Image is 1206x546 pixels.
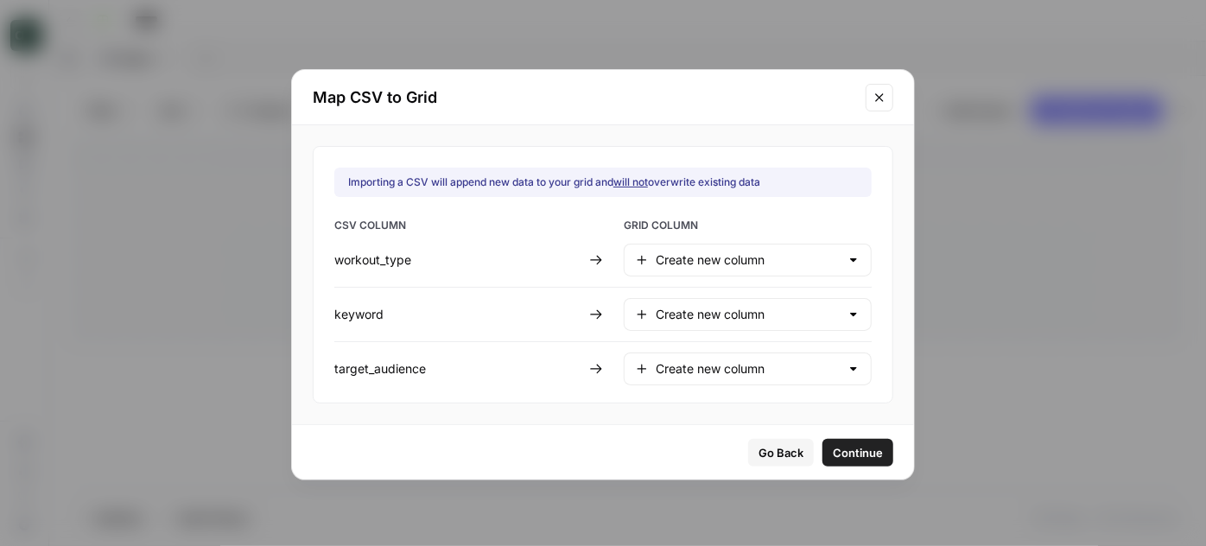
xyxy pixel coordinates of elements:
span: Go Back [759,444,803,461]
input: Create new column [656,306,840,323]
div: target_audience [334,360,582,378]
input: Create new column [656,251,840,269]
div: Importing a CSV will append new data to your grid and overwrite existing data [348,175,760,190]
button: Continue [822,439,893,467]
u: will not [613,175,648,188]
div: workout_type [334,251,582,269]
span: Continue [833,444,883,461]
h2: Map CSV to Grid [313,86,855,110]
div: keyword [334,306,582,323]
button: Close modal [866,84,893,111]
span: GRID COLUMN [624,218,872,237]
span: CSV COLUMN [334,218,582,237]
button: Go Back [748,439,814,467]
input: Create new column [656,360,840,378]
